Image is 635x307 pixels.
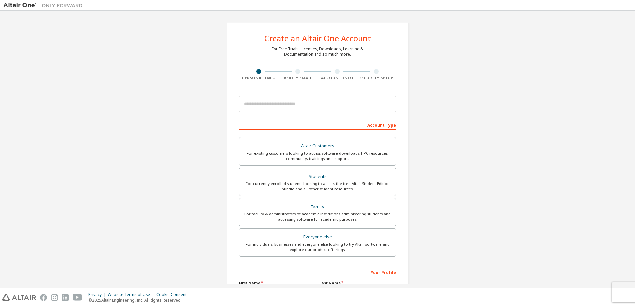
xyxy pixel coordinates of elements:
[3,2,86,9] img: Altair One
[243,202,392,212] div: Faculty
[243,151,392,161] div: For existing customers looking to access software downloads, HPC resources, community, trainings ...
[243,242,392,252] div: For individuals, businesses and everyone else looking to try Altair software and explore our prod...
[239,281,316,286] label: First Name
[243,172,392,181] div: Students
[278,76,318,81] div: Verify Email
[239,76,278,81] div: Personal Info
[243,232,392,242] div: Everyone else
[243,211,392,222] div: For faculty & administrators of academic institutions administering students and accessing softwa...
[73,294,82,301] img: youtube.svg
[243,141,392,151] div: Altair Customers
[317,76,357,81] div: Account Info
[2,294,36,301] img: altair_logo.svg
[156,292,190,297] div: Cookie Consent
[319,281,396,286] label: Last Name
[51,294,58,301] img: instagram.svg
[243,181,392,192] div: For currently enrolled students looking to access the free Altair Student Edition bundle and all ...
[88,297,190,303] p: © 2025 Altair Engineering, Inc. All Rights Reserved.
[88,292,108,297] div: Privacy
[62,294,69,301] img: linkedin.svg
[40,294,47,301] img: facebook.svg
[108,292,156,297] div: Website Terms of Use
[239,119,396,130] div: Account Type
[264,34,371,42] div: Create an Altair One Account
[239,267,396,277] div: Your Profile
[357,76,396,81] div: Security Setup
[272,46,363,57] div: For Free Trials, Licenses, Downloads, Learning & Documentation and so much more.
